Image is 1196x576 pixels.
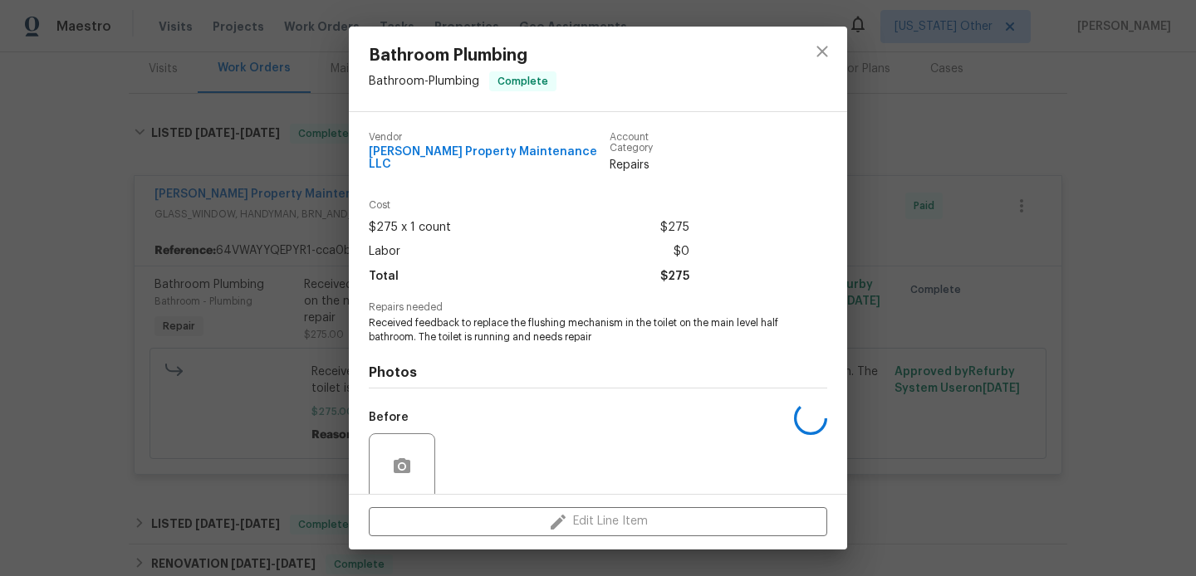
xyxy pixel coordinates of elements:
span: Total [369,265,399,289]
span: Cost [369,200,689,211]
span: [PERSON_NAME] Property Maintenance LLC [369,146,610,171]
span: Bathroom - Plumbing [369,76,479,87]
span: $275 x 1 count [369,216,451,240]
span: $275 [660,265,689,289]
button: close [802,32,842,71]
span: Vendor [369,132,610,143]
span: $275 [660,216,689,240]
span: Bathroom Plumbing [369,46,556,65]
span: Received feedback to replace the flushing mechanism in the toilet on the main level half bathroom... [369,316,782,344]
span: Account Category [610,132,690,154]
span: Complete [491,73,555,90]
span: Labor [369,240,400,264]
span: Repairs [610,157,690,173]
span: $0 [674,240,689,264]
span: Repairs needed [369,302,827,313]
h5: Before [369,412,409,423]
h4: Photos [369,364,827,381]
